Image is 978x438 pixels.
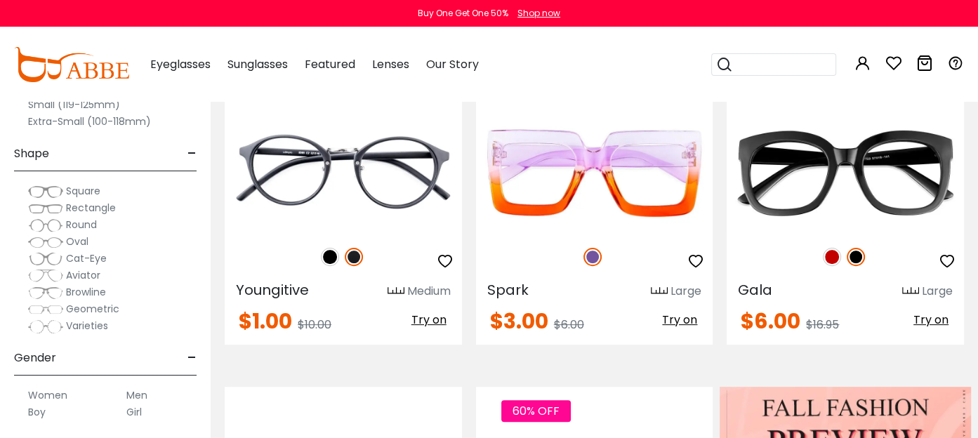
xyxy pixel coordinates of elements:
[501,400,571,422] span: 60% OFF
[372,56,409,72] span: Lenses
[239,306,292,336] span: $1.00
[738,280,772,300] span: Gala
[670,283,701,300] div: Large
[66,184,100,198] span: Square
[14,341,56,375] span: Gender
[902,286,919,297] img: size ruler
[922,283,953,300] div: Large
[476,114,713,232] img: Purple Spark - Plastic ,Universal Bridge Fit
[913,312,949,328] span: Try on
[411,312,447,328] span: Try on
[66,234,88,248] span: Oval
[28,387,67,404] label: Women
[847,248,865,266] img: Black
[418,7,508,20] div: Buy One Get One 50%
[823,248,841,266] img: Red
[741,306,800,336] span: $6.00
[28,319,63,334] img: Varieties.png
[909,311,953,329] button: Try on
[554,317,584,333] span: $6.00
[426,56,479,72] span: Our Story
[345,248,363,266] img: Matte Black
[187,341,197,375] span: -
[150,56,211,72] span: Eyeglasses
[28,96,120,113] label: Small (119-125mm)
[28,113,151,130] label: Extra-Small (100-118mm)
[662,312,697,328] span: Try on
[510,7,560,19] a: Shop now
[126,387,147,404] label: Men
[66,201,116,215] span: Rectangle
[658,311,701,329] button: Try on
[28,185,63,199] img: Square.png
[28,235,63,249] img: Oval.png
[28,404,46,420] label: Boy
[14,137,49,171] span: Shape
[225,114,462,232] img: Matte-black Youngitive - Plastic ,Adjust Nose Pads
[651,286,668,297] img: size ruler
[28,286,63,300] img: Browline.png
[66,268,100,282] span: Aviator
[583,248,602,266] img: Purple
[490,306,548,336] span: $3.00
[727,114,964,232] img: Black Gala - Plastic ,Universal Bridge Fit
[305,56,355,72] span: Featured
[806,317,839,333] span: $16.95
[66,285,106,299] span: Browline
[14,47,129,82] img: abbeglasses.com
[126,404,142,420] label: Girl
[321,248,339,266] img: Black
[66,302,119,316] span: Geometric
[187,137,197,171] span: -
[517,7,560,20] div: Shop now
[66,251,107,265] span: Cat-Eye
[388,286,404,297] img: size ruler
[28,252,63,266] img: Cat-Eye.png
[28,201,63,215] img: Rectangle.png
[66,218,97,232] span: Round
[28,269,63,283] img: Aviator.png
[236,280,309,300] span: Youngitive
[487,280,529,300] span: Spark
[407,283,451,300] div: Medium
[28,218,63,232] img: Round.png
[298,317,331,333] span: $10.00
[407,311,451,329] button: Try on
[28,303,63,317] img: Geometric.png
[227,56,288,72] span: Sunglasses
[66,319,108,333] span: Varieties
